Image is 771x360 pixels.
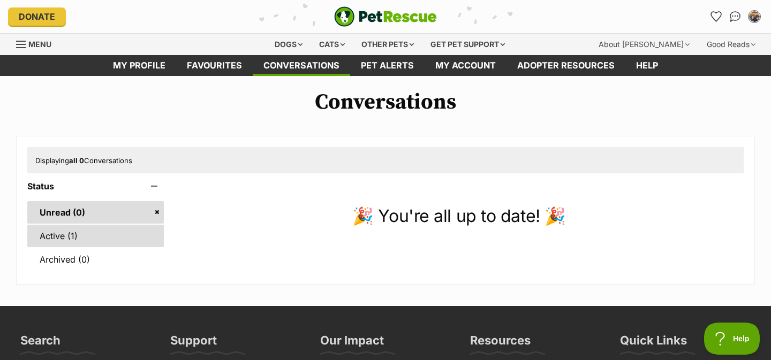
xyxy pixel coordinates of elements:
[591,34,697,55] div: About [PERSON_NAME]
[27,248,164,271] a: Archived (0)
[727,8,744,25] a: Conversations
[334,6,437,27] a: PetRescue
[312,34,352,55] div: Cats
[27,225,164,247] a: Active (1)
[16,34,59,53] a: Menu
[175,203,744,229] p: 🎉 You're all up to date! 🎉
[507,55,625,76] a: Adopter resources
[20,333,61,354] h3: Search
[27,181,164,191] header: Status
[620,333,687,354] h3: Quick Links
[730,11,741,22] img: chat-41dd97257d64d25036548639549fe6c8038ab92f7586957e7f3b1b290dea8141.svg
[707,8,763,25] ul: Account quick links
[749,11,760,22] img: Nadine Monteagudo profile pic
[625,55,669,76] a: Help
[267,34,310,55] div: Dogs
[102,55,176,76] a: My profile
[423,34,512,55] div: Get pet support
[69,156,84,165] strong: all 0
[176,55,253,76] a: Favourites
[470,333,531,354] h3: Resources
[704,323,760,355] iframe: Help Scout Beacon - Open
[334,6,437,27] img: logo-e224e6f780fb5917bec1dbf3a21bbac754714ae5b6737aabdf751b685950b380.svg
[27,201,164,224] a: Unread (0)
[35,156,132,165] span: Displaying Conversations
[707,8,724,25] a: Favourites
[253,55,350,76] a: conversations
[354,34,421,55] div: Other pets
[350,55,425,76] a: Pet alerts
[320,333,384,354] h3: Our Impact
[170,333,217,354] h3: Support
[746,8,763,25] button: My account
[28,40,51,49] span: Menu
[699,34,763,55] div: Good Reads
[425,55,507,76] a: My account
[8,7,66,26] a: Donate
